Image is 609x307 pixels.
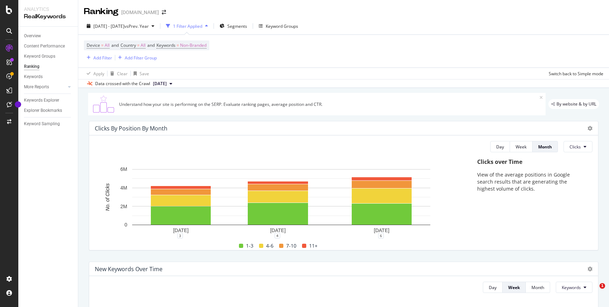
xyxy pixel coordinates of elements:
span: Non-Branded [180,40,207,50]
div: Clear [117,71,128,77]
span: = [137,42,140,48]
text: 4M [121,185,127,191]
p: View of the average positions in Google search results that are generating the highest volume of ... [477,171,585,192]
div: 4 [275,233,280,238]
button: Add Filter [84,53,112,62]
span: 1 [599,283,605,289]
div: Analytics [24,6,72,13]
div: Month [531,284,544,290]
div: More Reports [24,83,49,91]
div: Week [508,284,520,290]
div: Add Filter Group [125,55,157,61]
div: arrow-right-arrow-left [162,10,166,15]
button: Keyword Groups [256,20,301,32]
div: legacy label [548,99,599,109]
div: Keyword Sampling [24,120,60,128]
div: Save [140,71,149,77]
svg: A chart. [95,166,467,236]
button: [DATE] - [DATE]vsPrev. Year [84,20,157,32]
text: No. of Clicks [105,184,110,211]
span: 7-10 [286,242,296,250]
iframe: Intercom live chat [585,283,602,300]
div: 3 [177,233,183,238]
span: vs Prev. Year [124,23,149,29]
div: Add Filter [93,55,112,61]
div: Content Performance [24,43,65,50]
span: [DATE] - [DATE] [93,23,124,29]
text: [DATE] [374,228,389,233]
a: Content Performance [24,43,73,50]
div: Keywords Explorer [24,97,59,104]
span: By website & by URL [556,102,596,106]
span: 4-6 [266,242,273,250]
a: Keyword Sampling [24,120,73,128]
div: Switch back to Simple mode [549,71,603,77]
text: [DATE] [173,228,189,233]
button: Week [503,282,526,293]
span: = [101,42,104,48]
div: [DOMAIN_NAME] [121,9,159,16]
button: Day [490,141,510,152]
div: RealKeywords [24,13,72,21]
a: Keywords [24,73,73,81]
div: 6 [378,233,384,238]
span: Country [121,42,136,48]
div: Clicks By Position By Month [95,125,167,132]
div: Clicks over Time [477,158,585,166]
span: and [147,42,155,48]
div: Explorer Bookmarks [24,107,62,114]
div: Tooltip anchor [15,101,21,108]
text: 0 [124,222,127,228]
div: Keyword Groups [266,23,298,29]
button: Month [526,282,550,293]
button: Day [483,282,503,293]
text: 6M [121,167,127,172]
button: Month [533,141,558,152]
div: Understand how your site is performing on the SERP. Evaluate ranking pages, average position and ... [119,101,540,107]
button: Keywords [556,282,592,293]
a: Keyword Groups [24,53,73,60]
span: Device [87,42,100,48]
a: Overview [24,32,73,40]
button: Clicks [564,141,592,152]
a: More Reports [24,83,66,91]
div: Week [516,144,527,150]
div: Keywords [24,73,43,81]
a: Keywords Explorer [24,97,73,104]
img: C0S+odjvPe+dCwPhcw0W2jU4KOcefU0IcxbkVEfgJ6Ft4vBgsVVQAAAABJRU5ErkJggg== [91,96,116,113]
div: Day [496,144,504,150]
span: Clicks [570,144,581,150]
span: = [177,42,179,48]
button: Week [510,141,533,152]
button: Switch back to Simple mode [546,68,603,79]
button: Add Filter Group [115,53,157,62]
button: Apply [84,68,104,79]
div: 1 Filter Applied [173,23,202,29]
div: Data crossed with the Crawl [95,81,150,87]
span: and [111,42,119,48]
div: Keyword Groups [24,53,55,60]
div: Overview [24,32,41,40]
div: New Keywords Over Time [95,266,162,273]
span: 11+ [309,242,318,250]
span: All [105,40,110,50]
span: All [141,40,146,50]
div: Ranking [24,63,39,70]
a: Explorer Bookmarks [24,107,73,114]
span: 1-3 [246,242,253,250]
button: [DATE] [150,79,175,88]
div: Day [489,284,497,290]
button: Segments [217,20,250,32]
span: Keywords [156,42,176,48]
span: 2025 Jun. 28th [153,81,167,87]
div: Month [538,144,552,150]
button: Clear [107,68,128,79]
button: 1 Filter Applied [163,20,211,32]
button: Save [131,68,149,79]
span: Keywords [562,284,581,290]
div: Apply [93,71,104,77]
a: Ranking [24,63,73,70]
text: 2M [121,204,127,209]
text: [DATE] [270,228,285,233]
